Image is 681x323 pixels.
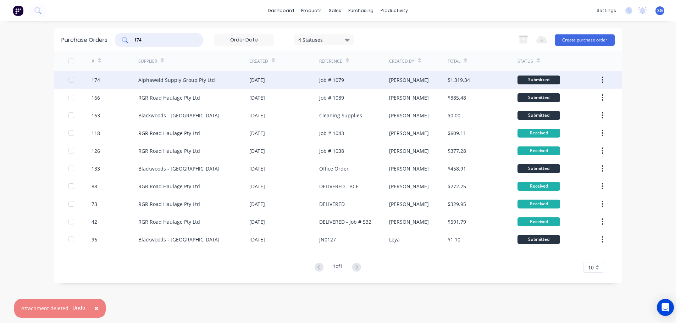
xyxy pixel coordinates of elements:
[319,58,342,65] div: Reference
[138,129,200,137] div: RGR Road Haulage Pty Ltd
[389,147,429,155] div: [PERSON_NAME]
[138,200,200,208] div: RGR Road Haulage Pty Ltd
[92,183,97,190] div: 88
[61,36,107,44] div: Purchase Orders
[249,58,268,65] div: Created
[319,94,344,101] div: Job # 1089
[249,94,265,101] div: [DATE]
[319,112,362,119] div: Cleaning Supplies
[138,76,215,84] div: Alphaweld Supply Group Pty Ltd
[325,5,345,16] div: sales
[448,236,460,243] div: $1.10
[517,93,560,102] div: Submitted
[319,147,344,155] div: Job # 1038
[593,5,620,16] div: settings
[249,165,265,172] div: [DATE]
[448,165,466,172] div: $458.91
[249,147,265,155] div: [DATE]
[448,200,466,208] div: $329.95
[94,303,99,313] span: ×
[517,217,560,226] div: Received
[92,218,97,225] div: 42
[249,112,265,119] div: [DATE]
[389,218,429,225] div: [PERSON_NAME]
[133,37,192,44] input: Search purchase orders...
[92,165,100,172] div: 133
[138,58,157,65] div: Supplier
[319,200,345,208] div: DELIVERED
[138,183,200,190] div: RGR Road Haulage Pty Ltd
[249,200,265,208] div: [DATE]
[448,76,470,84] div: $1,319.34
[138,218,200,225] div: RGR Road Haulage Pty Ltd
[92,147,100,155] div: 126
[333,262,343,273] div: 1 of 1
[92,200,97,208] div: 73
[249,236,265,243] div: [DATE]
[389,112,429,119] div: [PERSON_NAME]
[21,305,68,312] div: Attachment deleted
[389,76,429,84] div: [PERSON_NAME]
[448,147,466,155] div: $377.28
[249,76,265,84] div: [DATE]
[389,200,429,208] div: [PERSON_NAME]
[138,147,200,155] div: RGR Road Haulage Pty Ltd
[319,218,371,225] div: DELIVERED - Job # 532
[448,112,460,119] div: $0.00
[389,129,429,137] div: [PERSON_NAME]
[555,34,615,46] button: Create purchase order
[319,165,349,172] div: Office Order
[138,165,220,172] div: Blackwoods - [GEOGRAPHIC_DATA]
[138,236,220,243] div: Blackwoods - [GEOGRAPHIC_DATA]
[389,236,400,243] div: Leya
[517,235,560,244] div: Submitted
[389,183,429,190] div: [PERSON_NAME]
[657,7,663,14] span: SG
[517,76,560,84] div: Submitted
[345,5,377,16] div: purchasing
[448,129,466,137] div: $609.11
[87,300,106,317] button: Close
[92,112,100,119] div: 163
[138,112,220,119] div: Blackwoods - [GEOGRAPHIC_DATA]
[389,58,414,65] div: Created By
[517,164,560,173] div: Submitted
[138,94,200,101] div: RGR Road Haulage Pty Ltd
[92,236,97,243] div: 96
[517,182,560,191] div: Received
[448,183,466,190] div: $272.25
[517,200,560,208] div: Received
[377,5,411,16] div: productivity
[249,183,265,190] div: [DATE]
[92,94,100,101] div: 166
[298,5,325,16] div: products
[448,218,466,225] div: $591.79
[319,236,336,243] div: JN0127
[92,58,94,65] div: #
[319,129,344,137] div: Job # 1043
[13,5,23,16] img: Factory
[92,76,100,84] div: 174
[319,183,358,190] div: DELIVERED - BCF
[448,94,466,101] div: $885.48
[298,36,349,43] div: 4 Statuses
[249,129,265,137] div: [DATE]
[389,94,429,101] div: [PERSON_NAME]
[517,129,560,138] div: Received
[319,76,344,84] div: Job # 1079
[249,218,265,225] div: [DATE]
[588,264,594,271] span: 10
[448,58,460,65] div: Total
[389,165,429,172] div: [PERSON_NAME]
[517,146,560,155] div: Received
[517,111,560,120] div: Submitted
[517,58,533,65] div: Status
[264,5,298,16] a: dashboard
[68,302,89,313] button: Undo
[92,129,100,137] div: 118
[214,35,274,45] input: Order Date
[657,299,674,316] div: Open Intercom Messenger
